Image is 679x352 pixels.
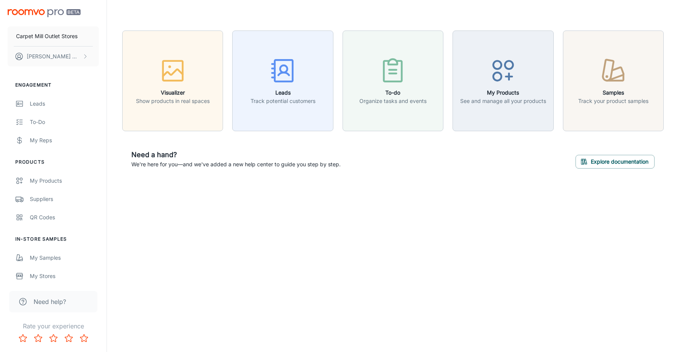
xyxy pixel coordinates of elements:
div: Leads [30,100,99,108]
div: My Products [30,177,99,185]
a: My ProductsSee and manage all your products [453,77,553,84]
button: To-doOrganize tasks and events [343,31,443,131]
p: Show products in real spaces [136,97,210,105]
img: Roomvo PRO Beta [8,9,81,17]
h6: Visualizer [136,88,210,97]
a: Explore documentation [576,158,655,165]
p: We're here for you—and we've added a new help center to guide you step by step. [131,160,341,169]
a: To-doOrganize tasks and events [343,77,443,84]
button: SamplesTrack your product samples [563,31,664,131]
button: LeadsTrack potential customers [232,31,333,131]
button: My ProductsSee and manage all your products [453,31,553,131]
a: SamplesTrack your product samples [563,77,664,84]
h6: To-do [359,88,427,97]
a: LeadsTrack potential customers [232,77,333,84]
p: [PERSON_NAME] Waxman [27,52,81,61]
h6: Need a hand? [131,149,341,160]
button: Explore documentation [576,155,655,169]
button: [PERSON_NAME] Waxman [8,47,99,66]
p: Track your product samples [578,97,648,105]
h6: Leads [251,88,315,97]
div: Suppliers [30,195,99,203]
button: VisualizerShow products in real spaces [122,31,223,131]
p: Track potential customers [251,97,315,105]
p: Carpet Mill Outlet Stores [16,32,78,40]
div: To-do [30,118,99,126]
button: Carpet Mill Outlet Stores [8,26,99,46]
div: My Reps [30,136,99,145]
p: Organize tasks and events [359,97,427,105]
h6: Samples [578,88,648,97]
p: See and manage all your products [460,97,546,105]
h6: My Products [460,88,546,97]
